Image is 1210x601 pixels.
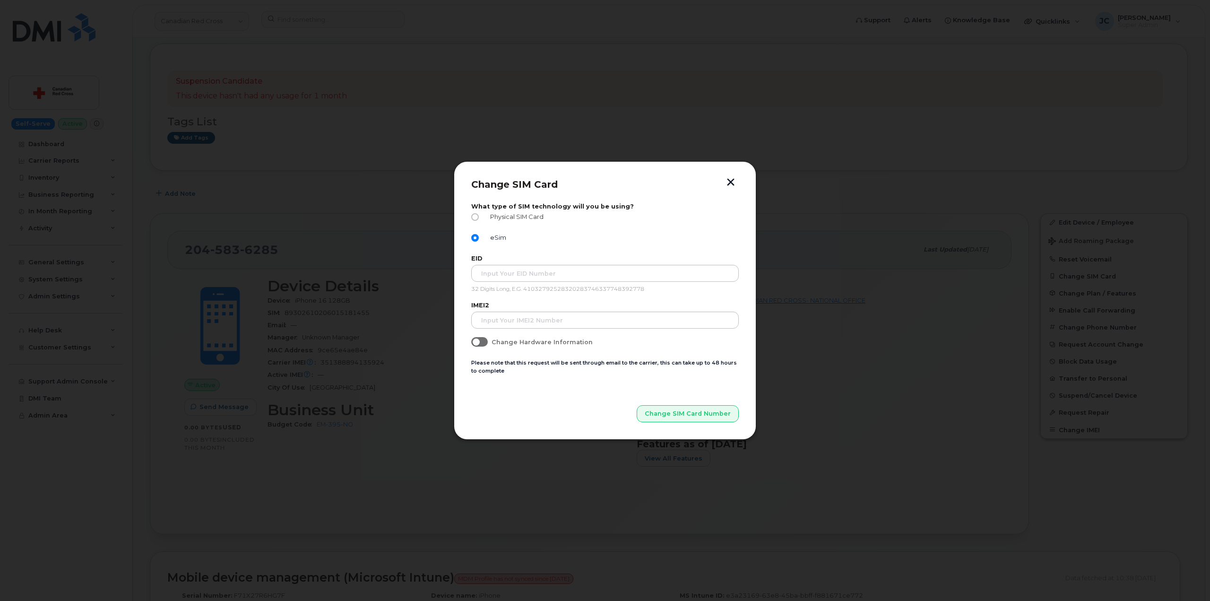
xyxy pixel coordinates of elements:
[471,302,739,309] label: IMEI2
[471,213,479,221] input: Physical SIM Card
[471,265,739,282] input: Input Your EID Number
[471,234,479,242] input: eSim
[471,337,479,345] input: Change Hardware Information
[492,339,593,346] span: Change Hardware Information
[637,405,739,422] button: Change SIM Card Number
[471,255,739,262] label: EID
[486,234,506,241] span: eSim
[471,312,739,329] input: Input your IMEI2 Number
[471,359,737,374] small: Please note that this request will be sent through email to the carrier, this can take up to 48 h...
[471,179,558,190] span: Change SIM Card
[645,409,731,418] span: Change SIM Card Number
[471,203,739,210] label: What type of SIM technology will you be using?
[471,286,739,293] p: 32 Digits Long, E.G. 41032792528320283746337748392778
[486,213,544,220] span: Physical SIM Card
